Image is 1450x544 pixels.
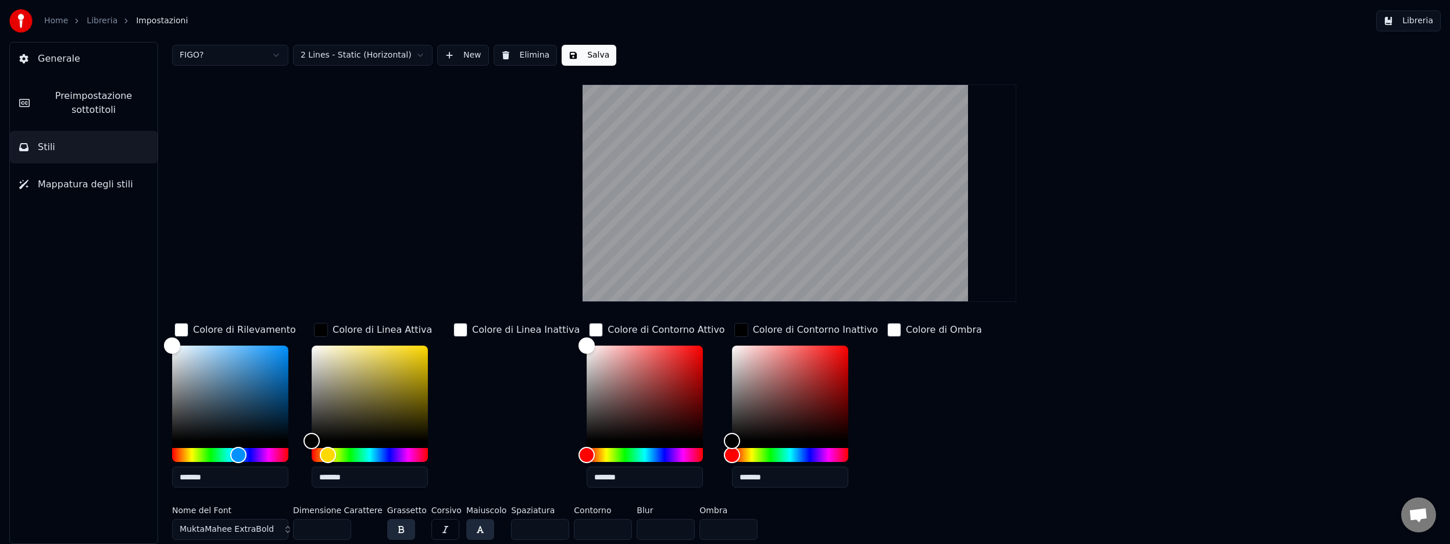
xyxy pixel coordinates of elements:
[1401,497,1436,532] a: Aprire la chat
[732,346,848,441] div: Color
[10,131,158,163] button: Stili
[44,15,188,27] nav: breadcrumb
[437,45,489,66] button: New
[906,323,982,337] div: Colore di Ombra
[9,9,33,33] img: youka
[136,15,188,27] span: Impostazioni
[10,42,158,75] button: Generale
[333,323,432,337] div: Colore di Linea Attiva
[587,321,727,339] button: Colore di Contorno Attivo
[562,45,616,66] button: Salva
[637,506,695,514] label: Blur
[172,346,288,441] div: Color
[608,323,724,337] div: Colore di Contorno Attivo
[699,506,758,514] label: Ombra
[38,177,133,191] span: Mappatura degli stili
[172,448,288,462] div: Hue
[451,321,582,339] button: Colore di Linea Inattiva
[885,321,984,339] button: Colore di Ombra
[10,80,158,126] button: Preimpostazione sottotitoli
[753,323,878,337] div: Colore di Contorno Inattivo
[293,506,383,514] label: Dimensione Carattere
[732,321,880,339] button: Colore di Contorno Inattivo
[494,45,558,66] button: Elimina
[87,15,117,27] a: Libreria
[44,15,68,27] a: Home
[180,524,274,535] span: MuktaMahee ExtraBold
[431,506,462,514] label: Corsivo
[193,323,296,337] div: Colore di Rilevamento
[39,89,148,117] span: Preimpostazione sottotitoli
[587,448,703,462] div: Hue
[38,140,55,154] span: Stili
[466,506,506,514] label: Maiuscolo
[732,448,848,462] div: Hue
[574,506,632,514] label: Contorno
[312,448,428,462] div: Hue
[472,323,580,337] div: Colore di Linea Inattiva
[587,346,703,441] div: Color
[312,346,428,441] div: Color
[10,168,158,201] button: Mappatura degli stili
[511,506,569,514] label: Spaziatura
[1376,10,1441,31] button: Libreria
[387,506,427,514] label: Grassetto
[172,506,288,514] label: Nome del Font
[312,321,434,339] button: Colore di Linea Attiva
[38,52,80,66] span: Generale
[172,321,298,339] button: Colore di Rilevamento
